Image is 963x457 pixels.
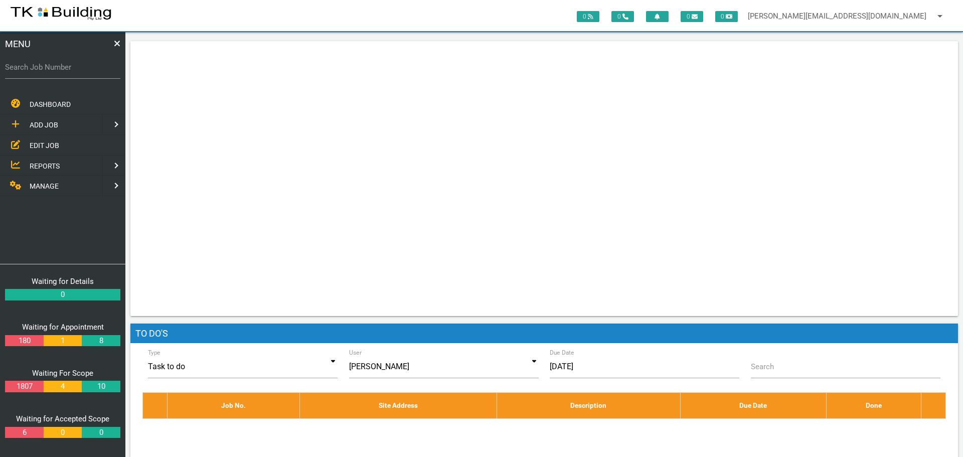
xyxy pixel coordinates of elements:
[681,11,703,22] span: 0
[130,324,958,344] h1: To Do's
[497,393,680,418] th: Description
[30,121,58,129] span: ADD JOB
[44,335,82,347] a: 1
[82,335,120,347] a: 8
[82,381,120,392] a: 10
[715,11,738,22] span: 0
[300,393,497,418] th: Site Address
[32,369,93,378] a: Waiting For Scope
[550,348,574,357] label: Due Date
[30,141,59,149] span: EDIT JOB
[16,414,109,423] a: Waiting for Accepted Scope
[148,348,160,357] label: Type
[751,361,774,373] label: Search
[5,289,120,300] a: 0
[82,427,120,438] a: 0
[30,162,60,170] span: REPORTS
[5,335,43,347] a: 180
[44,427,82,438] a: 0
[577,11,599,22] span: 0
[22,323,104,332] a: Waiting for Appointment
[611,11,634,22] span: 0
[349,348,362,357] label: User
[5,62,120,73] label: Search Job Number
[5,381,43,392] a: 1807
[44,381,82,392] a: 4
[32,277,94,286] a: Waiting for Details
[167,393,300,418] th: Job No.
[10,5,112,21] img: s3file
[680,393,826,418] th: Due Date
[30,182,59,190] span: MANAGE
[826,393,921,418] th: Done
[30,100,71,108] span: DASHBOARD
[5,427,43,438] a: 6
[5,37,31,51] span: MENU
